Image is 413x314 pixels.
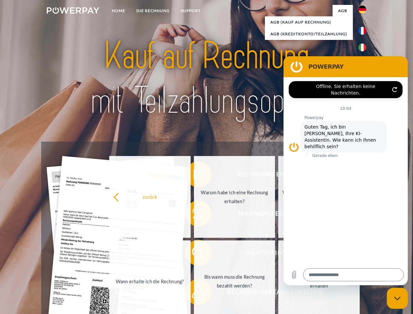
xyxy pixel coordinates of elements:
div: Was habe ich noch offen, ist meine Zahlung eingegangen? [282,188,356,206]
div: zurück [113,192,187,201]
a: Was habe ich noch offen, ist meine Zahlung eingegangen? [278,156,360,238]
img: fr [358,27,366,35]
a: Home [106,5,131,17]
div: Warum habe ich eine Rechnung erhalten? [198,188,271,206]
a: agb [333,5,353,17]
div: Ich habe nur eine Teillieferung erhalten [282,272,356,290]
div: Bis wann muss die Rechnung bezahlt werden? [198,272,271,290]
a: DIE RECHNUNG [131,5,175,17]
iframe: Messaging-Fenster [284,56,408,285]
a: AGB (Kreditkonto/Teilzahlung) [265,28,353,40]
div: Wann erhalte ich die Rechnung? [113,277,187,286]
img: title-powerpay_de.svg [62,31,351,125]
iframe: Schaltfläche zum Öffnen des Messaging-Fensters; Konversation läuft [387,288,408,309]
img: it [358,44,366,51]
a: AGB (Kauf auf Rechnung) [265,16,353,28]
a: SUPPORT [175,5,206,17]
img: de [358,6,366,13]
img: logo-powerpay-white.svg [47,7,99,14]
